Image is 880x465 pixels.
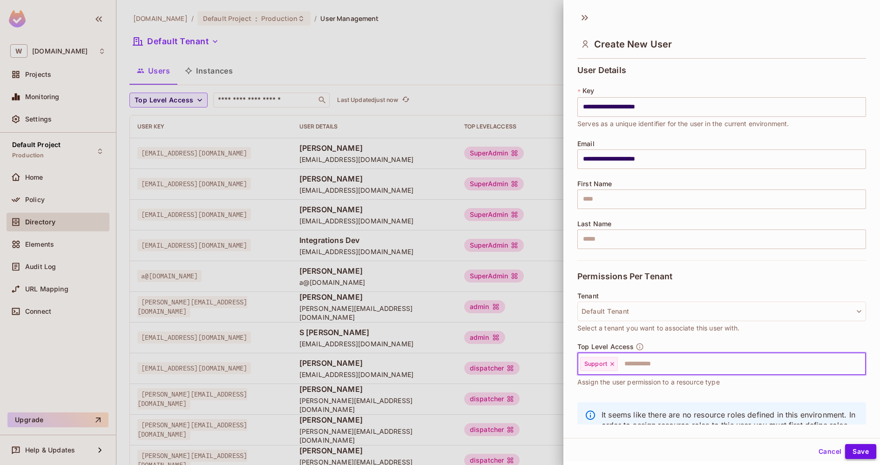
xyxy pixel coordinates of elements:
span: Permissions Per Tenant [577,272,672,281]
p: It seems like there are no resource roles defined in this environment. In order to assign resourc... [602,410,859,440]
span: Tenant [577,292,599,300]
span: Support [584,360,607,368]
div: Support [580,357,618,371]
span: Top Level Access [577,343,634,350]
button: Save [845,444,876,459]
span: Select a tenant you want to associate this user with. [577,323,739,333]
span: Last Name [577,220,611,228]
span: User Details [577,66,626,75]
button: Cancel [815,444,845,459]
span: Key [582,87,594,94]
span: Assign the user permission to a resource type [577,377,720,387]
span: Serves as a unique identifier for the user in the current environment. [577,119,789,129]
span: First Name [577,180,612,188]
button: Open [861,363,863,364]
span: Email [577,140,595,148]
button: Default Tenant [577,302,866,321]
span: Create New User [594,39,672,50]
